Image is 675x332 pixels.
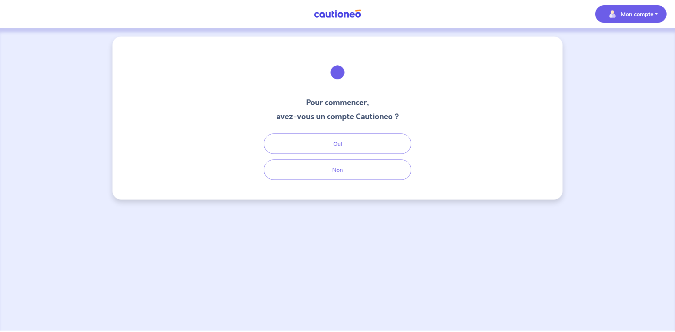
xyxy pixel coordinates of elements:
button: illu_account_valid_menu.svgMon compte [595,5,667,23]
button: Oui [264,134,411,154]
h3: avez-vous un compte Cautioneo ? [276,111,399,122]
button: Non [264,160,411,180]
p: Mon compte [621,10,654,18]
h3: Pour commencer, [276,97,399,108]
img: Cautioneo [311,9,364,18]
img: illu_account_valid_menu.svg [607,8,618,20]
img: illu_welcome.svg [319,53,356,91]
